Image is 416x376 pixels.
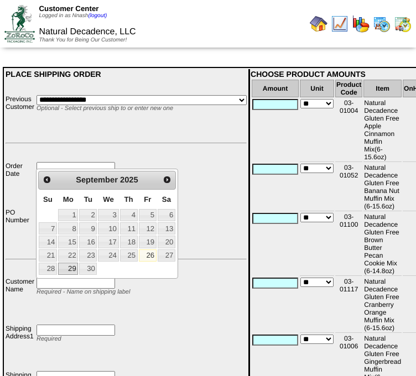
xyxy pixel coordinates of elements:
a: 21 [39,249,57,262]
a: Next [160,173,174,187]
a: 5 [139,209,157,221]
a: 25 [120,249,138,262]
span: Sunday [43,195,53,203]
img: line_graph.gif [331,15,349,33]
a: 12 [139,222,157,234]
span: 2025 [120,176,138,185]
span: Optional - Select previous ship to or enter new one [37,105,173,112]
a: 24 [98,249,118,262]
a: 27 [158,249,175,262]
a: 11 [120,222,138,234]
span: Monday [63,195,74,203]
a: 23 [79,249,97,262]
span: Prev [43,175,51,184]
a: 2 [79,209,97,221]
a: 4 [120,209,138,221]
th: Product Code [335,80,362,97]
td: 03-01100 [335,212,362,276]
span: Required - Name on shipping label [37,289,130,295]
a: 19 [139,236,157,248]
a: 26 [139,249,157,262]
span: Required [37,336,61,342]
a: 17 [98,236,118,248]
div: PLACE SHIPPING ORDER [6,70,247,79]
a: 8 [58,222,78,234]
a: 14 [39,236,57,248]
span: Saturday [162,195,171,203]
span: Next [163,175,171,184]
td: Natural Decadence Gluten Free Apple Cinnamon Muffin Mix(6-15.6oz) [363,98,402,162]
td: Previous Customer [5,95,35,138]
span: Thank You for Being Our Customer! [39,37,127,43]
img: calendarprod.gif [373,15,391,33]
a: 20 [158,236,175,248]
a: 30 [79,263,97,275]
td: 03-01117 [335,277,362,333]
a: 22 [58,249,78,262]
th: Item [363,80,402,97]
td: 03-01004 [335,98,362,162]
img: home.gif [310,15,327,33]
span: September [76,176,118,185]
a: 13 [158,222,175,234]
a: 18 [120,236,138,248]
td: Shipping Address1 [5,324,35,369]
td: 03-01052 [335,163,362,211]
a: 9 [79,222,97,234]
td: PO Number [5,208,35,253]
a: 3 [98,209,118,221]
a: Prev [40,173,54,187]
a: (logout) [88,13,107,19]
a: 15 [58,236,78,248]
a: 7 [39,222,57,234]
img: ZoRoCo_Logo(Green%26Foil)%20jpg.webp [4,5,35,42]
img: calendarinout.gif [394,15,412,33]
a: 28 [39,263,57,275]
a: 10 [98,222,118,234]
th: Unit [300,80,334,97]
td: Customer Name [5,277,35,322]
span: Natural Decadence, LLC [39,27,136,36]
span: Logged in as Nnash [39,13,107,19]
span: Customer Center [39,4,98,13]
span: Tuesday [84,195,92,203]
a: 6 [158,209,175,221]
th: Amount [252,80,299,97]
a: 16 [79,236,97,248]
a: 1 [58,209,78,221]
td: Natural Decadence Gluten Free Brown Butter Pecan Cookie Mix (6-14.8oz) [363,212,402,276]
td: Natural Decadence Gluten Free Banana Nut Muffin Mix (6-15.6oz) [363,163,402,211]
img: graph.gif [352,15,370,33]
span: Friday [144,195,151,203]
a: 29 [58,263,78,275]
td: Order Date [5,161,35,207]
td: Natural Decadence Gluten Free Cranberry Orange Muffin Mix (6-15.6oz) [363,277,402,333]
span: Wednesday [103,195,114,203]
span: Thursday [124,195,133,203]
